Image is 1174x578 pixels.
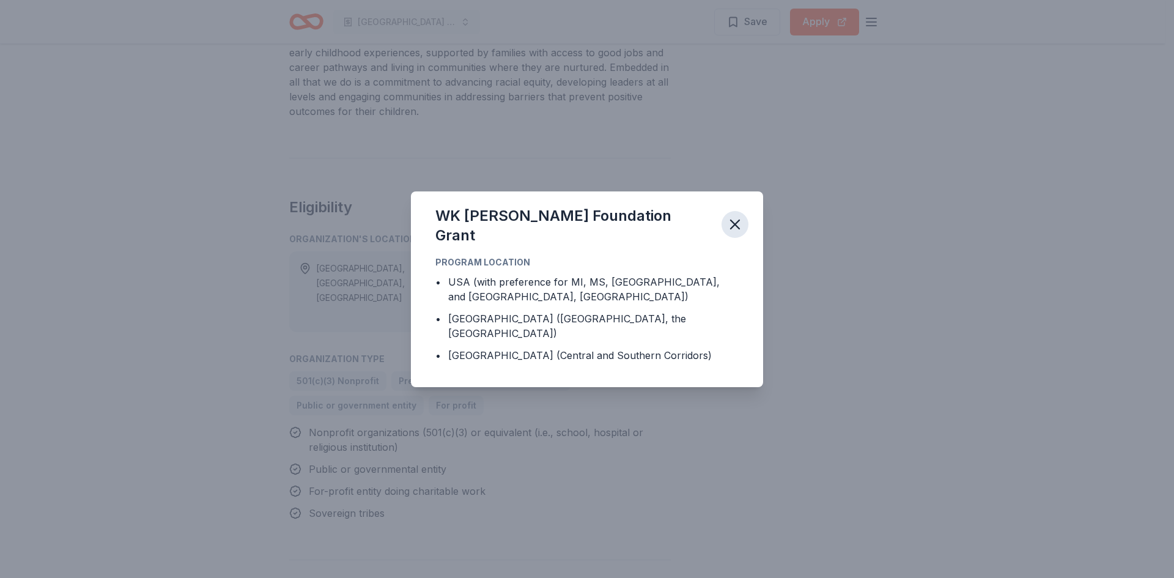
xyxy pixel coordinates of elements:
div: • [435,275,441,289]
div: USA (with preference for MI, MS, [GEOGRAPHIC_DATA], and [GEOGRAPHIC_DATA], [GEOGRAPHIC_DATA]) [448,275,739,304]
div: Program Location [435,255,739,270]
div: • [435,348,441,363]
div: [GEOGRAPHIC_DATA] (Central and Southern Corridors) [448,348,712,363]
div: WK [PERSON_NAME] Foundation Grant [435,206,712,245]
div: [GEOGRAPHIC_DATA] ([GEOGRAPHIC_DATA], the [GEOGRAPHIC_DATA]) [448,311,739,341]
div: • [435,311,441,326]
